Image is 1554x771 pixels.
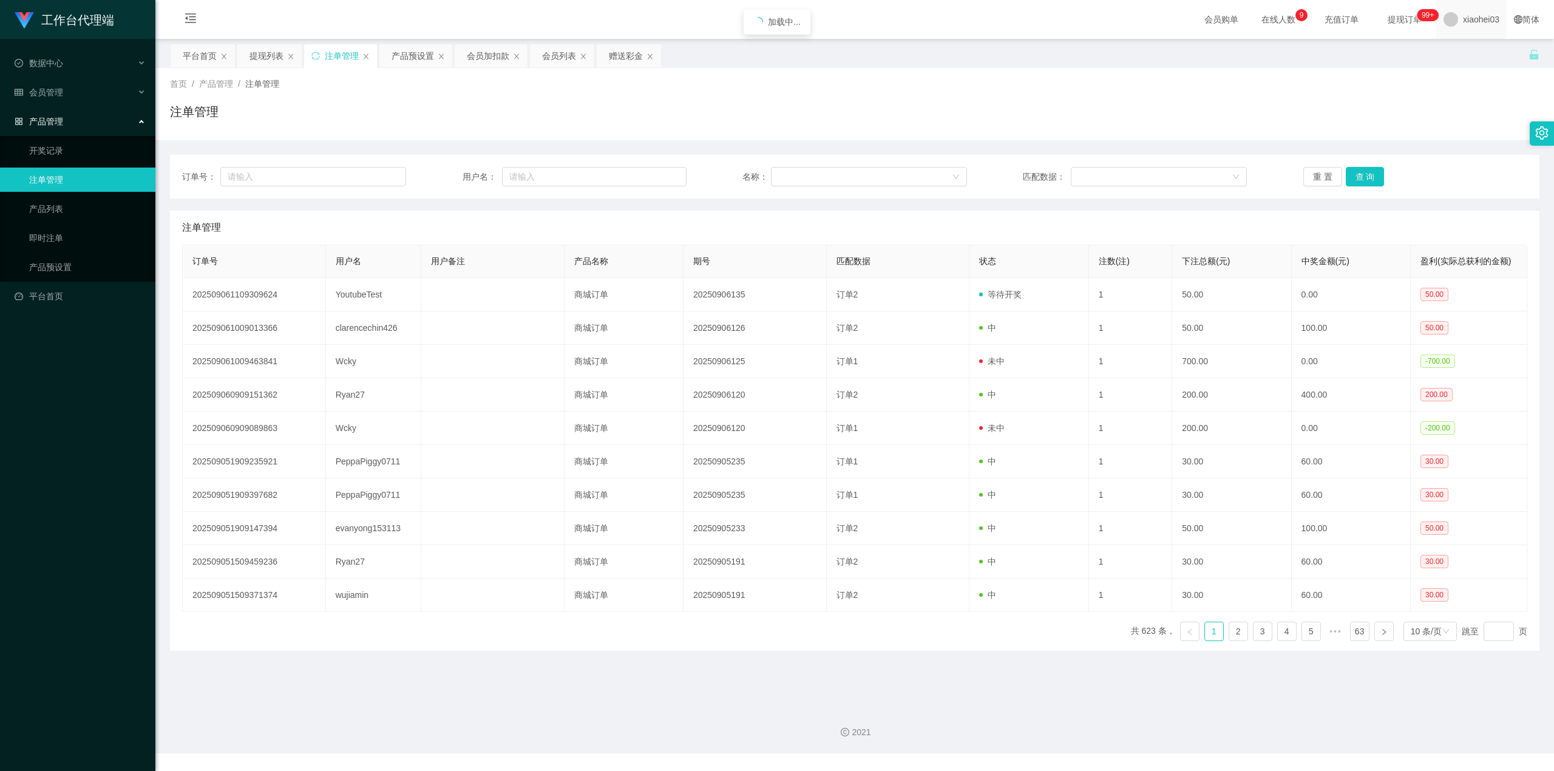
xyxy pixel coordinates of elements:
[1292,512,1411,545] td: 100.00
[15,284,146,308] a: 图标: dashboard平台首页
[1229,622,1247,640] a: 2
[326,478,421,512] td: PeppaPiggy0711
[1089,412,1172,445] td: 1
[311,52,320,60] i: 图标: sync
[684,445,827,478] td: 20250905235
[836,523,858,533] span: 订单2
[238,79,240,89] span: /
[1204,622,1224,641] li: 1
[836,423,858,433] span: 订单1
[1350,622,1369,641] li: 63
[1186,628,1193,636] i: 图标: left
[502,167,687,186] input: 请输入
[1420,288,1448,301] span: 50.00
[979,590,996,600] span: 中
[1292,412,1411,445] td: 0.00
[1529,49,1539,60] i: 图标: unlock
[1420,521,1448,535] span: 50.00
[1318,15,1365,24] span: 充值订单
[836,390,858,399] span: 订单2
[565,311,684,345] td: 商城订单
[684,512,827,545] td: 20250905233
[684,579,827,612] td: 20250905191
[29,255,146,279] a: 产品预设置
[684,345,827,378] td: 20250906125
[1229,622,1248,641] li: 2
[183,579,326,612] td: 202509051509371374
[1462,622,1527,641] div: 跳至 页
[1205,622,1223,640] a: 1
[565,278,684,311] td: 商城订单
[326,512,421,545] td: evanyong153113
[1420,388,1453,401] span: 200.00
[693,256,710,266] span: 期号
[646,53,654,60] i: 图标: close
[1182,256,1230,266] span: 下注总额(元)
[1172,278,1291,311] td: 50.00
[1292,579,1411,612] td: 60.00
[431,256,465,266] span: 用户备注
[565,545,684,579] td: 商城订单
[1535,126,1549,140] i: 图标: setting
[15,12,34,29] img: logo.9652507e.png
[1420,488,1448,501] span: 30.00
[1417,9,1439,21] sup: 1087
[1089,512,1172,545] td: 1
[836,356,858,366] span: 订单1
[1295,9,1308,21] sup: 9
[29,138,146,163] a: 开奖记录
[1255,15,1301,24] span: 在线人数
[565,412,684,445] td: 商城订单
[1301,256,1349,266] span: 中奖金额(元)
[979,356,1005,366] span: 未中
[1300,9,1304,21] p: 9
[1420,455,1448,468] span: 30.00
[580,53,587,60] i: 图标: close
[29,168,146,192] a: 注单管理
[183,445,326,478] td: 202509051909235921
[15,117,63,126] span: 产品管理
[15,15,114,24] a: 工作台代理端
[192,256,218,266] span: 订单号
[979,323,996,333] span: 中
[287,53,294,60] i: 图标: close
[183,545,326,579] td: 202509051509459236
[609,44,643,67] div: 赠送彩金
[565,445,684,478] td: 商城订单
[1089,378,1172,412] td: 1
[1303,167,1342,186] button: 重 置
[326,378,421,412] td: Ryan27
[15,87,63,97] span: 会员管理
[979,457,996,466] span: 中
[1089,345,1172,378] td: 1
[1420,256,1511,266] span: 盈利(实际总获利的金额)
[1420,588,1448,602] span: 30.00
[836,457,858,466] span: 订单1
[836,323,858,333] span: 订单2
[1326,622,1345,641] li: 向后 5 页
[1420,355,1455,368] span: -700.00
[199,79,233,89] span: 产品管理
[684,278,827,311] td: 20250906135
[836,490,858,500] span: 订单1
[392,44,434,67] div: 产品预设置
[182,220,221,235] span: 注单管理
[1089,579,1172,612] td: 1
[1172,412,1291,445] td: 200.00
[1089,478,1172,512] td: 1
[1292,311,1411,345] td: 100.00
[565,512,684,545] td: 商城订单
[183,278,326,311] td: 202509061109309624
[1411,622,1442,640] div: 10 条/页
[684,378,827,412] td: 20250906120
[1292,478,1411,512] td: 60.00
[1326,622,1345,641] span: •••
[15,88,23,97] i: 图标: table
[836,590,858,600] span: 订单2
[325,44,359,67] div: 注单管理
[1380,628,1388,636] i: 图标: right
[1172,378,1291,412] td: 200.00
[1442,628,1450,636] i: 图标: down
[979,490,996,500] span: 中
[1292,445,1411,478] td: 60.00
